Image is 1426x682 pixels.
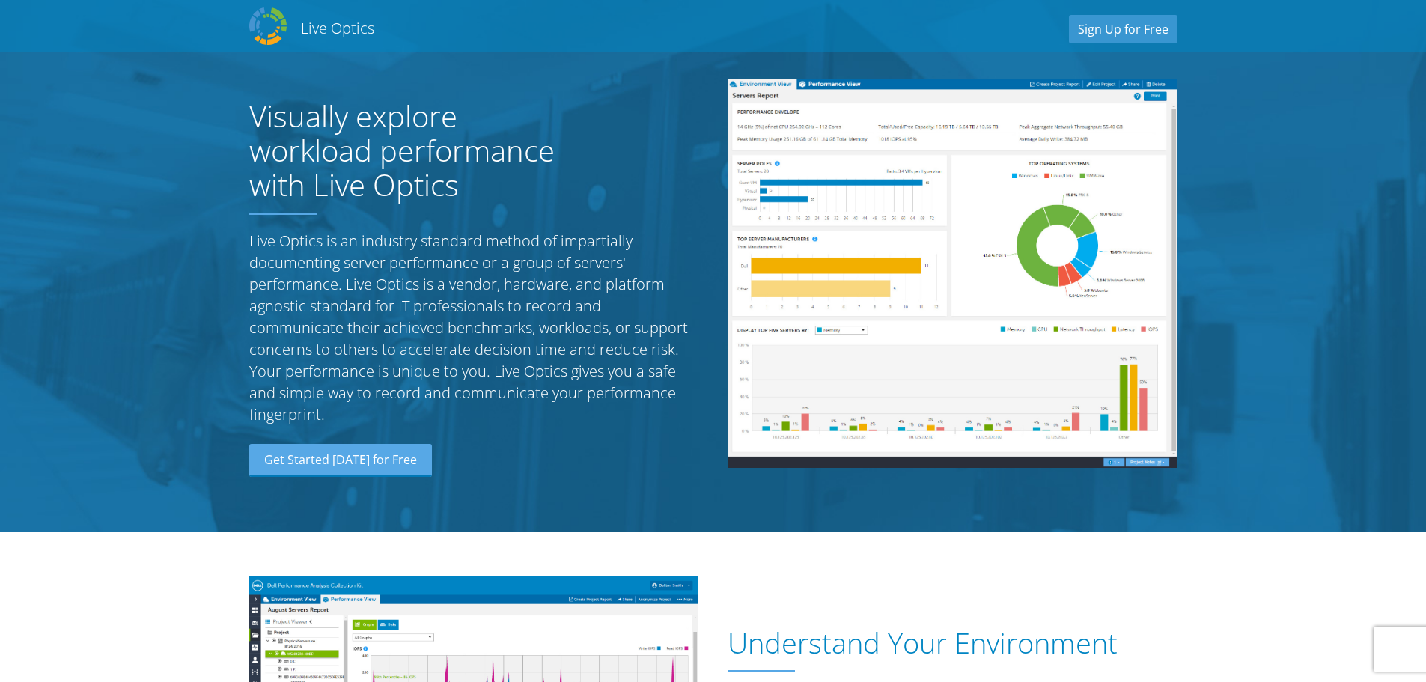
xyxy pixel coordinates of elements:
[1069,15,1177,43] a: Sign Up for Free
[728,627,1169,660] h1: Understand Your Environment
[249,99,586,202] h1: Visually explore workload performance with Live Optics
[728,79,1177,468] img: Server Report
[249,444,432,477] a: Get Started [DATE] for Free
[301,18,374,38] h2: Live Optics
[249,230,698,425] p: Live Optics is an industry standard method of impartially documenting server performance or a gro...
[249,7,287,45] img: Dell Dpack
